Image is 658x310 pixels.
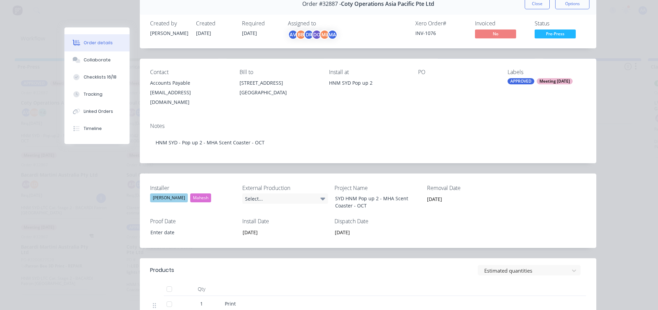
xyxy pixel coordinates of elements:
[146,227,231,237] input: Enter date
[475,29,516,38] span: No
[64,103,130,120] button: Linked Orders
[415,29,467,37] div: INV-1076
[427,184,513,192] label: Removal Date
[150,193,188,202] div: [PERSON_NAME]
[150,78,229,107] div: Accounts Payable[EMAIL_ADDRESS][DOMAIN_NAME]
[535,20,586,27] div: Status
[225,300,236,307] span: Print
[535,29,576,40] button: Pre-Press
[302,1,341,7] span: Order #32887 -
[240,69,318,75] div: Bill to
[64,34,130,51] button: Order details
[150,123,586,129] div: Notes
[64,86,130,103] button: Tracking
[334,184,420,192] label: Project Name
[84,126,102,132] div: Timeline
[319,29,330,40] div: ML
[288,29,338,40] button: AVBBDRDOMLMA
[475,20,526,27] div: Invoiced
[240,78,318,88] div: [STREET_ADDRESS]
[150,88,229,107] div: [EMAIL_ADDRESS][DOMAIN_NAME]
[422,194,508,204] input: Enter date
[150,132,586,153] div: HNM SYD - Pop up 2 - MHA Scent Coaster - OCT
[415,20,467,27] div: Xero Order #
[341,1,434,7] span: Coty Operations Asia Pacific Pte Ltd
[150,184,236,192] label: Installer
[150,69,229,75] div: Contact
[242,193,328,204] div: Select...
[330,193,415,211] div: SYD HNM Pop up 2 - MHA Scent Coaster - OCT
[150,29,188,37] div: [PERSON_NAME]
[240,88,318,97] div: [GEOGRAPHIC_DATA]
[334,217,420,225] label: Dispatch Date
[418,69,497,75] div: PO
[312,29,322,40] div: DO
[535,29,576,38] span: Pre-Press
[150,20,188,27] div: Created by
[196,30,211,36] span: [DATE]
[64,69,130,86] button: Checklists 16/18
[150,78,229,88] div: Accounts Payable
[508,78,534,84] div: APPROVED
[508,69,586,75] div: Labels
[240,78,318,100] div: [STREET_ADDRESS][GEOGRAPHIC_DATA]
[329,78,407,100] div: HNM SYD Pop up 2
[84,40,113,46] div: Order details
[190,193,211,202] div: Mahesh
[84,108,113,115] div: Linked Orders
[238,227,323,237] input: Enter date
[64,51,130,69] button: Collaborate
[84,91,102,97] div: Tracking
[242,30,257,36] span: [DATE]
[242,217,328,225] label: Install Date
[304,29,314,40] div: DR
[150,217,236,225] label: Proof Date
[64,120,130,137] button: Timeline
[296,29,306,40] div: BB
[329,78,407,88] div: HNM SYD Pop up 2
[330,227,415,237] input: Enter date
[150,266,174,274] div: Products
[84,74,117,80] div: Checklists 16/18
[84,57,111,63] div: Collaborate
[242,184,328,192] label: External Production
[327,29,338,40] div: MA
[200,300,203,307] span: 1
[196,20,234,27] div: Created
[329,69,407,75] div: Install at
[242,20,280,27] div: Required
[537,78,573,84] div: Meeting [DATE]
[288,20,356,27] div: Assigned to
[288,29,298,40] div: AV
[181,282,222,296] div: Qty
